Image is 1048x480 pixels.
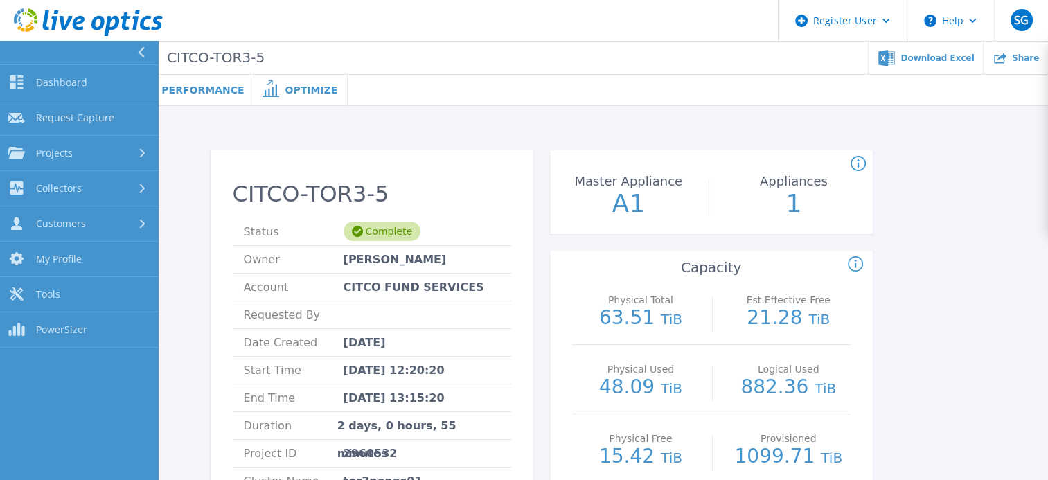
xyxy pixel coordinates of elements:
span: CITCO FUND SERVICES [344,274,484,301]
span: Account [244,274,344,301]
span: TiB [815,380,836,397]
span: Requested By [244,301,344,328]
p: Appliances [720,175,868,188]
p: 63.51 [579,308,703,329]
p: Logical Used [730,364,847,374]
span: Date Created [244,329,344,356]
span: TiB [808,311,830,328]
p: Est.Effective Free [730,295,847,305]
span: TiB [661,450,682,466]
p: Master Appliance [554,175,702,188]
p: 48.09 [579,377,703,398]
span: Collectors [36,182,82,195]
span: TiB [661,311,682,328]
span: Request Capture [36,112,114,124]
span: Customers [36,217,86,230]
span: [DATE] 13:15:20 [344,384,445,411]
span: Owner [244,246,344,273]
span: [DATE] [344,329,386,356]
span: Download Excel [900,54,974,62]
span: CITCO-TOR3-5 [157,50,265,66]
span: 2960532 [344,440,398,467]
p: 882.36 [727,377,851,398]
span: My Profile [36,253,82,265]
p: Physical Total [582,295,699,305]
span: [DATE] 12:20:20 [344,357,445,384]
span: [PERSON_NAME] [344,246,447,273]
span: Start Time [244,357,344,384]
span: Duration [244,412,337,439]
div: Complete [344,222,420,241]
span: End Time [244,384,344,411]
span: 2 days, 0 hours, 55 minutes [337,412,500,439]
span: Status [244,218,344,245]
p: A1 [551,191,706,216]
p: Provisioned [730,434,847,443]
span: Optimize [285,85,337,95]
p: Physical Used [582,364,699,374]
p: 1099.71 [727,447,851,468]
span: SG [1014,15,1029,26]
span: Projects [36,147,73,159]
span: Tools [36,288,60,301]
p: 1 [716,191,871,216]
p: Physical Free [582,434,699,443]
h2: CITCO-TOR3-5 [233,181,511,207]
p: 21.28 [727,308,851,329]
span: Performance [161,85,244,95]
span: TiB [821,450,842,466]
span: Share [1012,54,1039,62]
span: PowerSizer [36,323,87,336]
span: TiB [661,380,682,397]
span: Project ID [244,440,344,467]
span: Dashboard [36,76,87,89]
p: PowerStore [66,50,265,66]
p: 15.42 [579,447,703,468]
